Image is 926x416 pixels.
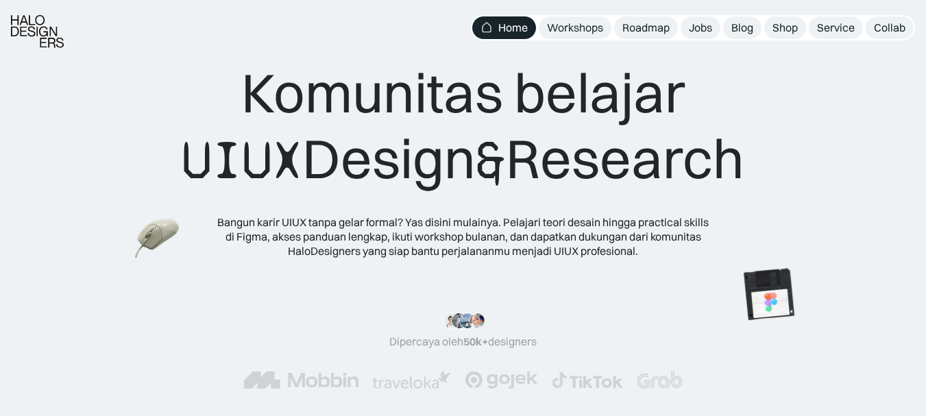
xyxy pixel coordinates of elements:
[772,21,798,35] div: Shop
[723,16,761,39] a: Blog
[622,21,670,35] div: Roadmap
[472,16,536,39] a: Home
[498,21,528,35] div: Home
[764,16,806,39] a: Shop
[389,334,537,349] div: Dipercaya oleh designers
[689,21,712,35] div: Jobs
[182,127,302,193] span: UIUX
[874,21,905,35] div: Collab
[182,60,744,193] div: Komunitas belajar Design Research
[809,16,863,39] a: Service
[217,215,710,258] div: Bangun karir UIUX tanpa gelar formal? Yas disini mulainya. Pelajari teori desain hingga practical...
[866,16,914,39] a: Collab
[817,21,855,35] div: Service
[476,127,506,193] span: &
[614,16,678,39] a: Roadmap
[539,16,611,39] a: Workshops
[463,334,488,348] span: 50k+
[731,21,753,35] div: Blog
[681,16,720,39] a: Jobs
[547,21,603,35] div: Workshops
